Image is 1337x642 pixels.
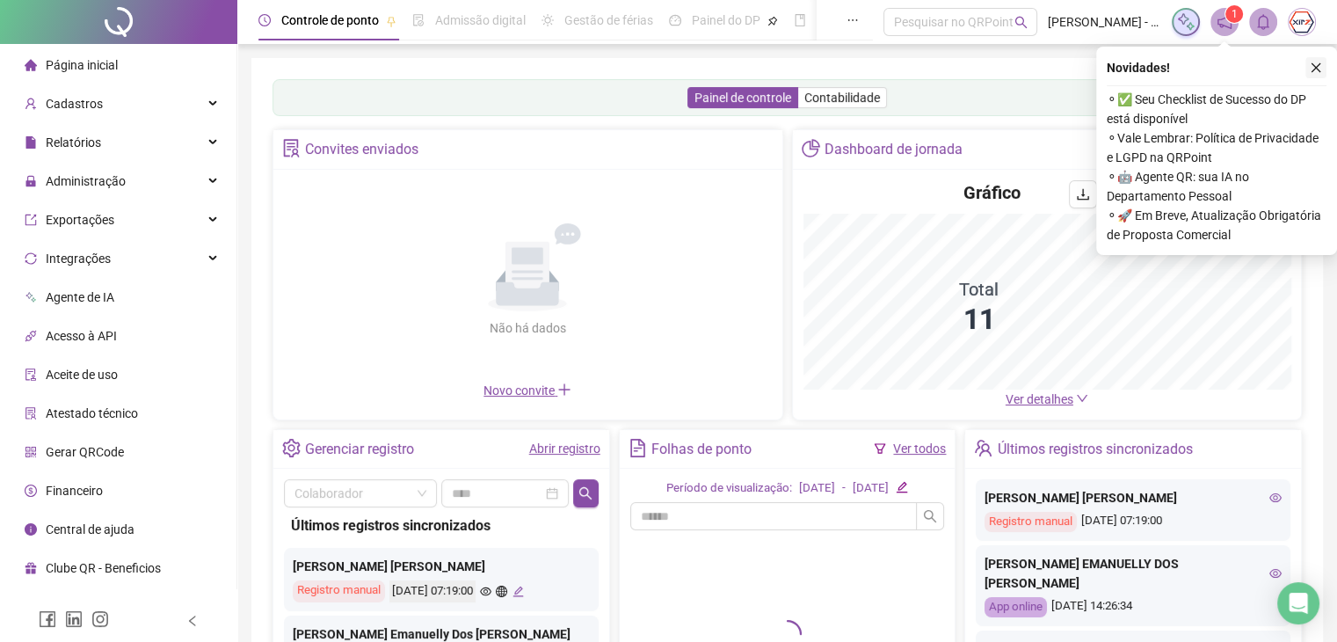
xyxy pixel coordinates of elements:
[46,174,126,188] span: Administração
[847,14,859,26] span: ellipsis
[186,615,199,627] span: left
[282,439,301,457] span: setting
[46,252,111,266] span: Integrações
[1006,392,1073,406] span: Ver detalhes
[1289,9,1315,35] img: 24151
[46,213,114,227] span: Exportações
[46,368,118,382] span: Aceite de uso
[293,580,385,602] div: Registro manual
[46,445,124,459] span: Gerar QRCode
[46,97,103,111] span: Cadastros
[669,14,681,26] span: dashboard
[651,434,752,464] div: Folhas de ponto
[305,434,414,464] div: Gerenciar registro
[557,383,571,397] span: plus
[496,586,507,597] span: global
[25,562,37,574] span: gift
[1107,128,1326,167] span: ⚬ Vale Lembrar: Política de Privacidade e LGPD na QRPoint
[25,407,37,419] span: solution
[305,135,418,164] div: Convites enviados
[46,135,101,150] span: Relatórios
[923,509,937,523] span: search
[767,16,778,26] span: pushpin
[1107,206,1326,244] span: ⚬ 🚀 Em Breve, Atualização Obrigatória de Proposta Comercial
[46,561,161,575] span: Clube QR - Beneficios
[985,488,1282,507] div: [PERSON_NAME] [PERSON_NAME]
[1217,14,1232,30] span: notification
[46,329,117,343] span: Acesso à API
[435,13,526,27] span: Admissão digital
[25,214,37,226] span: export
[480,586,491,597] span: eye
[564,13,653,27] span: Gestão de férias
[1006,392,1088,406] a: Ver detalhes down
[65,610,83,628] span: linkedin
[1107,90,1326,128] span: ⚬ ✅ Seu Checklist de Sucesso do DP está disponível
[974,439,992,457] span: team
[1048,12,1161,32] span: [PERSON_NAME] - XIP 7 SOLUÇÕES
[1225,5,1243,23] sup: 1
[46,406,138,420] span: Atestado técnico
[91,610,109,628] span: instagram
[853,479,889,498] div: [DATE]
[483,383,571,398] span: Novo convite
[281,13,379,27] span: Controle de ponto
[985,512,1077,532] div: Registro manual
[25,252,37,265] span: sync
[1014,16,1028,29] span: search
[799,479,835,498] div: [DATE]
[985,597,1047,617] div: App online
[46,58,118,72] span: Página inicial
[291,514,592,536] div: Últimos registros sincronizados
[1107,167,1326,206] span: ⚬ 🤖 Agente QR: sua IA no Departamento Pessoal
[1107,58,1170,77] span: Novidades !
[1277,582,1319,624] div: Open Intercom Messenger
[1176,12,1195,32] img: sparkle-icon.fc2bf0ac1784a2077858766a79e2daf3.svg
[893,441,946,456] a: Ver todos
[293,557,590,576] div: [PERSON_NAME] [PERSON_NAME]
[896,481,907,492] span: edit
[998,434,1193,464] div: Últimos registros sincronizados
[794,14,806,26] span: book
[985,512,1282,532] div: [DATE] 07:19:00
[25,98,37,110] span: user-add
[578,486,592,500] span: search
[985,554,1282,593] div: [PERSON_NAME] EMANUELLY DOS [PERSON_NAME]
[46,484,103,498] span: Financeiro
[39,610,56,628] span: facebook
[963,180,1021,205] h4: Gráfico
[25,485,37,497] span: dollar
[512,586,524,597] span: edit
[389,580,476,602] div: [DATE] 07:19:00
[1269,492,1282,504] span: eye
[25,136,37,149] span: file
[25,523,37,536] span: info-circle
[46,522,134,536] span: Central de ajuda
[529,441,600,456] a: Abrir registro
[1232,8,1238,20] span: 1
[1310,62,1322,74] span: close
[804,91,880,105] span: Contabilidade
[541,14,554,26] span: sun
[629,439,647,457] span: file-text
[1076,392,1088,405] span: down
[46,290,114,304] span: Agente de IA
[1269,567,1282,580] span: eye
[412,14,425,26] span: file-done
[282,139,301,157] span: solution
[25,175,37,187] span: lock
[985,597,1282,617] div: [DATE] 14:26:34
[25,446,37,458] span: qrcode
[842,479,846,498] div: -
[386,16,396,26] span: pushpin
[447,318,608,338] div: Não há dados
[694,91,791,105] span: Painel de controle
[874,442,886,455] span: filter
[258,14,271,26] span: clock-circle
[825,135,963,164] div: Dashboard de jornada
[25,368,37,381] span: audit
[802,139,820,157] span: pie-chart
[25,330,37,342] span: api
[666,479,792,498] div: Período de visualização:
[692,13,760,27] span: Painel do DP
